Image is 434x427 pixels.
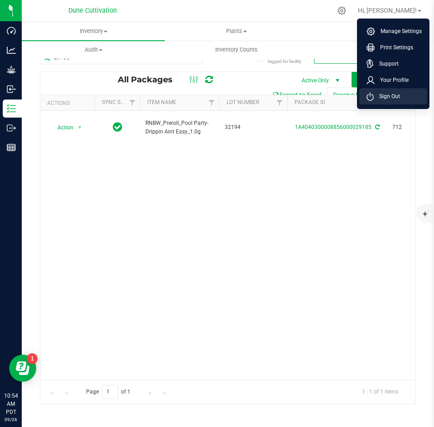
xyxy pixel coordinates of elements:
iframe: Resource center [9,355,36,382]
a: Sync Status [102,99,137,105]
inline-svg: Grow [7,65,16,74]
span: Sign Out [374,92,400,101]
a: Inventory [22,22,165,41]
span: In Sync [113,121,122,133]
span: select [74,121,86,134]
span: Dune Cultivation [68,7,117,14]
p: 10:54 AM PDT [4,392,18,416]
a: 1A4040300008856000029185 [295,124,371,130]
iframe: Resource center unread badge [27,353,38,364]
p: 09/26 [4,416,18,423]
span: Manage Settings [375,27,422,36]
a: Filter [125,95,140,110]
span: Print Settings [375,43,413,52]
span: Page of 1 [78,385,138,399]
span: Sync from Compliance System [374,124,380,130]
inline-svg: Inventory [7,104,16,113]
span: Audit [22,46,164,54]
button: Receive Non-Cannabis [327,87,402,103]
a: Plants [165,22,308,41]
a: Package ID [294,99,325,105]
span: Inventory [22,27,165,35]
li: Sign Out [359,88,427,104]
inline-svg: Inbound [7,85,16,94]
inline-svg: Reports [7,143,16,152]
span: Hi, [PERSON_NAME]! [358,7,417,14]
button: Export to Excel [266,87,327,103]
span: Plants [165,27,308,35]
a: Filter [272,95,287,110]
span: 1 - 1 of 1 items [355,385,405,399]
span: RNBW_Preroll_Pool Party-Drippin Aint Easy_1.0g [145,119,214,136]
a: Lot Number [227,99,259,105]
span: 712 [392,123,427,132]
a: Inventory Counts [165,40,308,59]
span: 32194 [225,123,282,132]
span: Action [49,121,74,134]
div: Actions [47,100,91,106]
span: Support [374,59,399,68]
span: Lab Results [352,27,407,35]
input: 1 [102,385,118,399]
span: Inventory Counts [203,46,270,54]
inline-svg: Outbound [7,123,16,133]
div: Manage settings [336,6,347,15]
span: All Packages [118,75,182,85]
span: Your Profile [375,76,409,85]
inline-svg: Dashboard [7,26,16,35]
inline-svg: Analytics [7,46,16,55]
a: Filter [204,95,219,110]
a: Item Name [147,99,176,105]
a: Support [366,59,424,68]
button: Bulk Actions [352,72,402,87]
a: Audit [22,40,165,59]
